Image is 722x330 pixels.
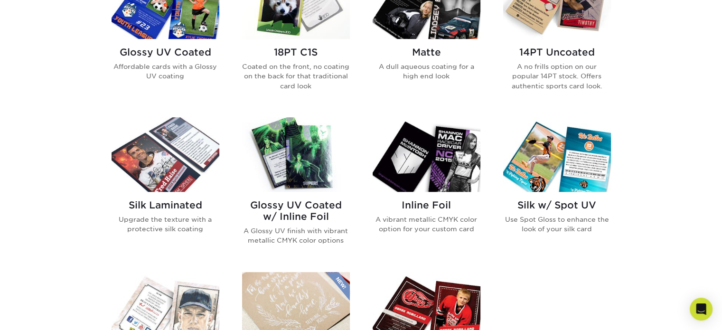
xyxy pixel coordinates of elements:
[503,199,611,211] h2: Silk w/ Spot UV
[2,301,81,327] iframe: Google Customer Reviews
[503,62,611,91] p: A no frills option on our popular 14PT stock. Offers authentic sports card look.
[503,47,611,58] h2: 14PT Uncoated
[242,117,350,192] img: Glossy UV Coated w/ Inline Foil Trading Cards
[242,117,350,261] a: Glossy UV Coated w/ Inline Foil Trading Cards Glossy UV Coated w/ Inline Foil A Glossy UV finish ...
[112,117,219,192] img: Silk Laminated Trading Cards
[242,199,350,222] h2: Glossy UV Coated w/ Inline Foil
[690,298,713,321] div: Open Intercom Messenger
[373,117,480,261] a: Inline Foil Trading Cards Inline Foil A vibrant metallic CMYK color option for your custom card
[373,47,480,58] h2: Matte
[112,47,219,58] h2: Glossy UV Coated
[373,62,480,81] p: A dull aqueous coating for a high end look
[242,226,350,245] p: A Glossy UV finish with vibrant metallic CMYK color options
[242,47,350,58] h2: 18PT C1S
[373,215,480,234] p: A vibrant metallic CMYK color option for your custom card
[112,62,219,81] p: Affordable cards with a Glossy UV coating
[112,215,219,234] p: Upgrade the texture with a protective silk coating
[503,117,611,261] a: Silk w/ Spot UV Trading Cards Silk w/ Spot UV Use Spot Gloss to enhance the look of your silk card
[326,272,350,301] img: New Product
[373,199,480,211] h2: Inline Foil
[112,117,219,261] a: Silk Laminated Trading Cards Silk Laminated Upgrade the texture with a protective silk coating
[373,117,480,192] img: Inline Foil Trading Cards
[112,199,219,211] h2: Silk Laminated
[242,62,350,91] p: Coated on the front, no coating on the back for that traditional card look
[503,215,611,234] p: Use Spot Gloss to enhance the look of your silk card
[503,117,611,192] img: Silk w/ Spot UV Trading Cards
